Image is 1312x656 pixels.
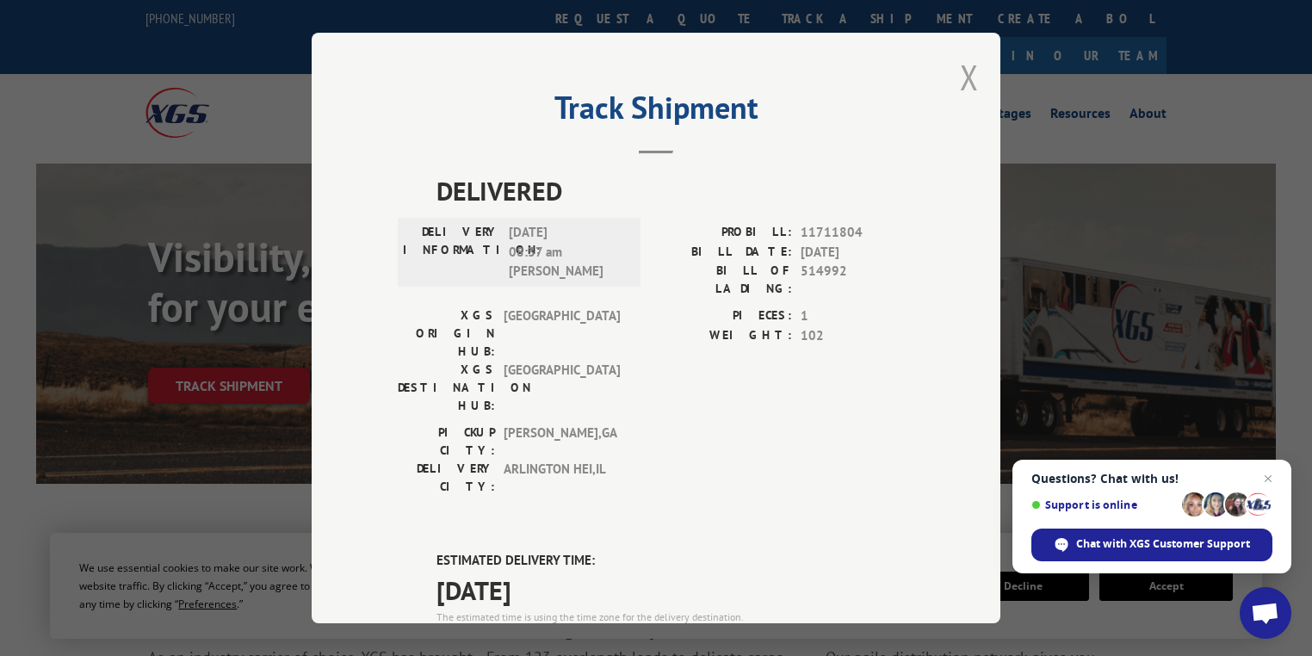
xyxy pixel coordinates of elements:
[398,424,495,460] label: PICKUP CITY:
[801,326,914,346] span: 102
[1031,498,1176,511] span: Support is online
[504,460,620,496] span: ARLINGTON HEI , IL
[656,223,792,243] label: PROBILL:
[801,306,914,326] span: 1
[656,306,792,326] label: PIECES:
[1240,587,1291,639] div: Open chat
[960,54,979,100] button: Close modal
[504,424,620,460] span: [PERSON_NAME] , GA
[436,610,914,625] div: The estimated time is using the time zone for the delivery destination.
[509,223,625,282] span: [DATE] 08:37 am [PERSON_NAME]
[1031,529,1272,561] div: Chat with XGS Customer Support
[1258,468,1278,489] span: Close chat
[504,361,620,415] span: [GEOGRAPHIC_DATA]
[436,171,914,210] span: DELIVERED
[656,243,792,263] label: BILL DATE:
[398,361,495,415] label: XGS DESTINATION HUB:
[801,223,914,243] span: 11711804
[656,326,792,346] label: WEIGHT:
[801,243,914,263] span: [DATE]
[398,96,914,128] h2: Track Shipment
[504,306,620,361] span: [GEOGRAPHIC_DATA]
[398,460,495,496] label: DELIVERY CITY:
[403,223,500,282] label: DELIVERY INFORMATION:
[1076,536,1250,552] span: Chat with XGS Customer Support
[1031,472,1272,486] span: Questions? Chat with us!
[398,306,495,361] label: XGS ORIGIN HUB:
[436,571,914,610] span: [DATE]
[656,262,792,298] label: BILL OF LADING:
[436,551,914,571] label: ESTIMATED DELIVERY TIME:
[801,262,914,298] span: 514992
